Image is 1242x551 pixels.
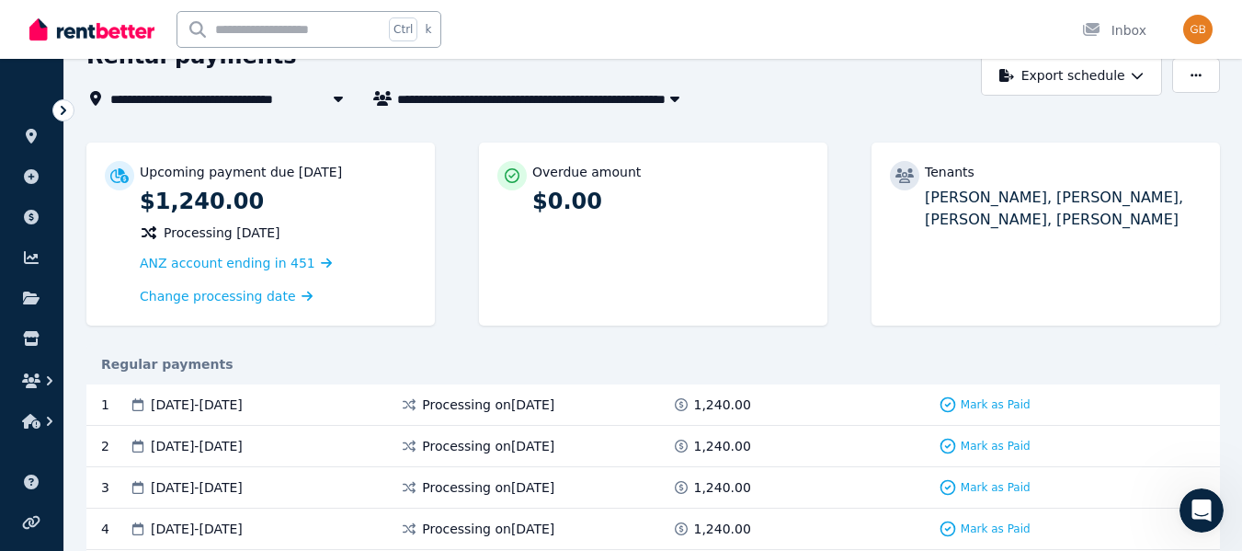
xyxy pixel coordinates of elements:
div: Close [323,7,356,40]
img: Jeremy avatar [27,270,49,293]
button: Help [245,382,368,455]
span: 1,240.00 [694,520,751,538]
span: 1,240.00 [694,478,751,497]
iframe: Intercom live chat [1179,488,1224,533]
span: [DATE] - [DATE] [151,478,243,497]
div: Inbox [1082,21,1146,40]
img: Earl avatar [34,285,56,307]
button: Messages [122,382,245,455]
img: Georgia Beven [1183,15,1213,44]
p: $0.00 [532,187,809,216]
div: 2 [101,437,129,455]
img: Profile image for Rochelle [21,132,58,169]
span: Help [291,428,321,441]
div: Regular payments [86,355,1220,373]
span: Processing on [DATE] [422,437,554,455]
a: Change processing date [140,287,313,305]
div: • [DATE] [176,83,227,102]
img: Rochelle avatar [18,285,40,307]
span: Ctrl [389,17,417,41]
span: k [425,22,431,37]
div: • [DATE] [134,287,186,306]
div: 1 [101,396,129,414]
span: Mark as Paid [961,480,1031,495]
p: Overdue amount [532,163,641,181]
p: Tenants [925,163,974,181]
span: [DATE] - [DATE] [151,437,243,455]
span: Rate your conversation [65,133,215,148]
p: $1,240.00 [140,187,416,216]
span: Hey there 👋 Welcome to RentBetter! On RentBetter, taking control and managing your property is ea... [61,270,1100,284]
span: 1,240.00 [694,396,751,414]
span: Processing [DATE] [164,224,280,242]
div: • [DATE] [176,151,227,170]
div: [PERSON_NAME] [65,83,172,102]
span: Change processing date [140,287,296,305]
span: 1,240.00 [694,437,751,455]
span: Mark as Paid [961,439,1031,453]
div: RentBetter [61,287,131,306]
img: RentBetter [29,16,154,43]
div: 3 [101,478,129,497]
span: Messages [148,428,219,441]
img: Profile image for The RentBetter Team [21,201,58,237]
p: [PERSON_NAME], [PERSON_NAME], [PERSON_NAME], [PERSON_NAME] [925,187,1202,231]
div: [PERSON_NAME] [65,151,172,170]
span: Home [42,428,80,441]
div: The RentBetter Team [65,219,201,238]
span: Rate your conversation [65,65,215,80]
span: [DATE] - [DATE] [151,396,243,414]
span: Mark as Paid [961,397,1031,412]
h1: Messages [136,8,235,40]
div: 4 [101,520,129,538]
span: Processing on [DATE] [422,478,554,497]
span: Processing on [DATE] [422,396,554,414]
button: Send us a message [85,326,283,362]
span: Processing on [DATE] [422,520,554,538]
button: Export schedule [981,55,1162,96]
span: [DATE] - [DATE] [151,520,243,538]
span: Is that what you were looking for? [65,201,284,216]
img: Profile image for Jeremy [21,64,58,101]
p: Upcoming payment due [DATE] [140,163,342,181]
div: • [DATE] [205,219,256,238]
span: ANZ account ending in 451 [140,256,315,270]
span: Mark as Paid [961,522,1031,536]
